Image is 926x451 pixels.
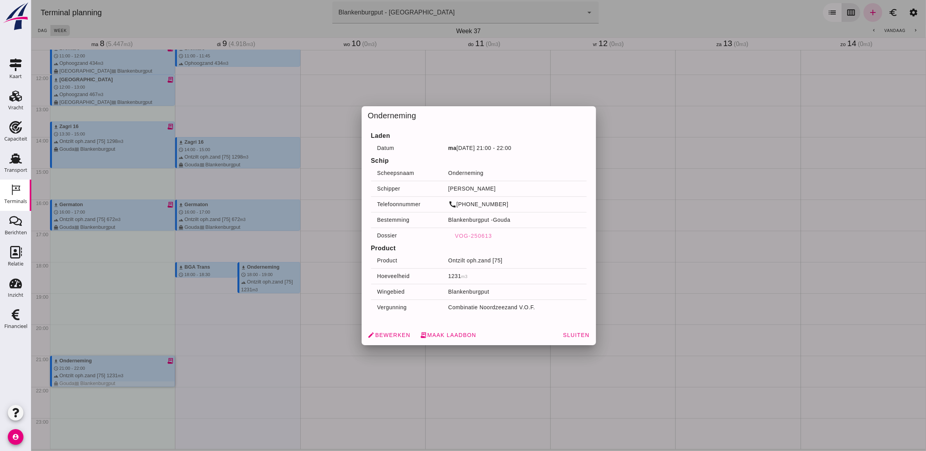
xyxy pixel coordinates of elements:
div: Terminals [4,199,27,204]
div: Financieel [4,324,27,329]
div: Vracht [8,105,23,110]
div: Kaart [9,74,22,79]
i: account_circle [8,429,23,445]
div: Transport [4,168,27,173]
div: Inzicht [8,292,23,298]
img: logo-small.a267ee39.svg [2,2,30,31]
div: Capaciteit [4,136,27,141]
div: Relatie [8,261,23,266]
div: Berichten [5,230,27,235]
